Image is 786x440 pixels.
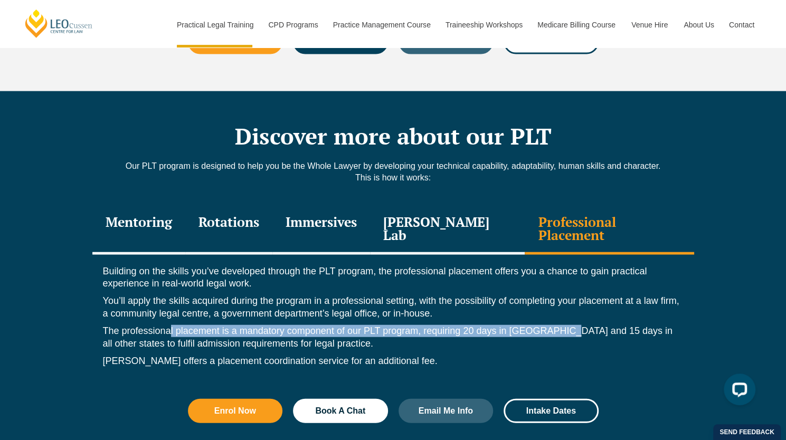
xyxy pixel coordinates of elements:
[92,123,694,149] h2: Discover more about our PLT
[272,205,370,255] div: Immersives
[169,2,261,47] a: Practical Legal Training
[260,2,325,47] a: CPD Programs
[721,2,762,47] a: Contact
[419,407,473,415] span: Email Me Info
[525,205,694,255] div: Professional Placement
[504,399,599,423] a: Intake Dates
[188,399,283,423] a: Enrol Now
[103,295,684,320] p: You’ll apply the skills acquired during the program in a professional setting, with the possibili...
[438,2,529,47] a: Traineeship Workshops
[715,369,760,414] iframe: LiveChat chat widget
[315,407,365,415] span: Book A Chat
[293,399,388,423] a: Book A Chat
[185,205,272,255] div: Rotations
[214,407,256,415] span: Enrol Now
[399,399,494,423] a: Email Me Info
[676,2,721,47] a: About Us
[24,8,94,39] a: [PERSON_NAME] Centre for Law
[92,160,694,194] div: Our PLT program is designed to help you be the Whole Lawyer by developing your technical capabili...
[526,407,576,415] span: Intake Dates
[103,265,684,290] p: Building on the skills you’ve developed through the PLT program, the professional placement offer...
[92,205,185,255] div: Mentoring
[103,325,684,350] p: The professional placement is a mandatory component of our PLT program, requiring 20 days in [GEO...
[623,2,676,47] a: Venue Hire
[370,205,525,255] div: [PERSON_NAME] Lab
[325,2,438,47] a: Practice Management Course
[529,2,623,47] a: Medicare Billing Course
[103,355,684,367] p: [PERSON_NAME] offers a placement coordination service for an additional fee.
